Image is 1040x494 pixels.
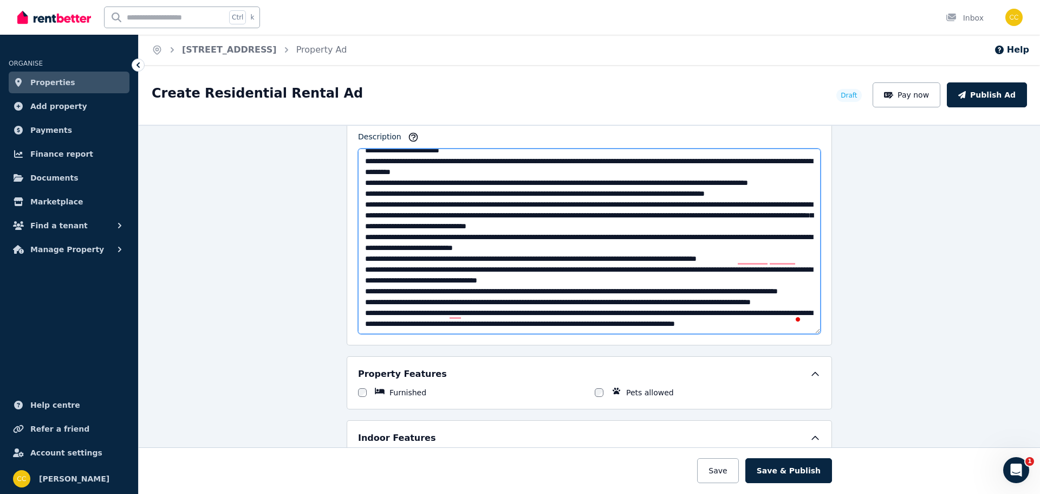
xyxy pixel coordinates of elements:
a: Help centre [9,394,129,416]
span: Refer a friend [30,422,89,435]
a: Payments [9,119,129,141]
label: Pets allowed [626,387,674,398]
h5: Property Features [358,368,447,381]
span: Find a tenant [30,219,88,232]
button: Save [697,458,738,483]
button: Save & Publish [745,458,832,483]
button: Manage Property [9,239,129,260]
span: [PERSON_NAME] [39,472,109,485]
h5: Indoor Features [358,432,435,445]
span: k [250,13,254,22]
label: Description [358,131,401,146]
span: Draft [841,91,857,100]
img: RentBetter [17,9,91,25]
div: Inbox [946,12,984,23]
textarea: To enrich screen reader interactions, please activate Accessibility in Grammarly extension settings [358,149,821,334]
button: Pay now [873,82,941,107]
h1: Create Residential Rental Ad [152,85,363,102]
a: Refer a friend [9,418,129,440]
span: Add property [30,100,87,113]
img: Charles Chaaya [1005,9,1023,26]
button: Find a tenant [9,215,129,236]
span: Ctrl [229,10,246,24]
span: ORGANISE [9,60,43,67]
span: Account settings [30,446,102,459]
span: Payments [30,124,72,137]
iframe: Intercom live chat [1003,457,1029,483]
span: Manage Property [30,243,104,256]
a: Add property [9,95,129,117]
span: Properties [30,76,75,89]
nav: Breadcrumb [139,35,360,65]
a: Property Ad [296,44,347,55]
a: Marketplace [9,191,129,213]
a: Properties [9,72,129,93]
img: Charles Chaaya [13,470,30,487]
span: Documents [30,171,79,184]
span: Finance report [30,147,93,161]
a: Finance report [9,143,129,165]
button: Help [994,43,1029,56]
span: Marketplace [30,195,83,208]
span: Help centre [30,399,80,412]
a: Account settings [9,442,129,464]
a: Documents [9,167,129,189]
a: [STREET_ADDRESS] [182,44,277,55]
label: Furnished [389,387,426,398]
button: Publish Ad [947,82,1027,107]
span: 1 [1025,457,1034,466]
